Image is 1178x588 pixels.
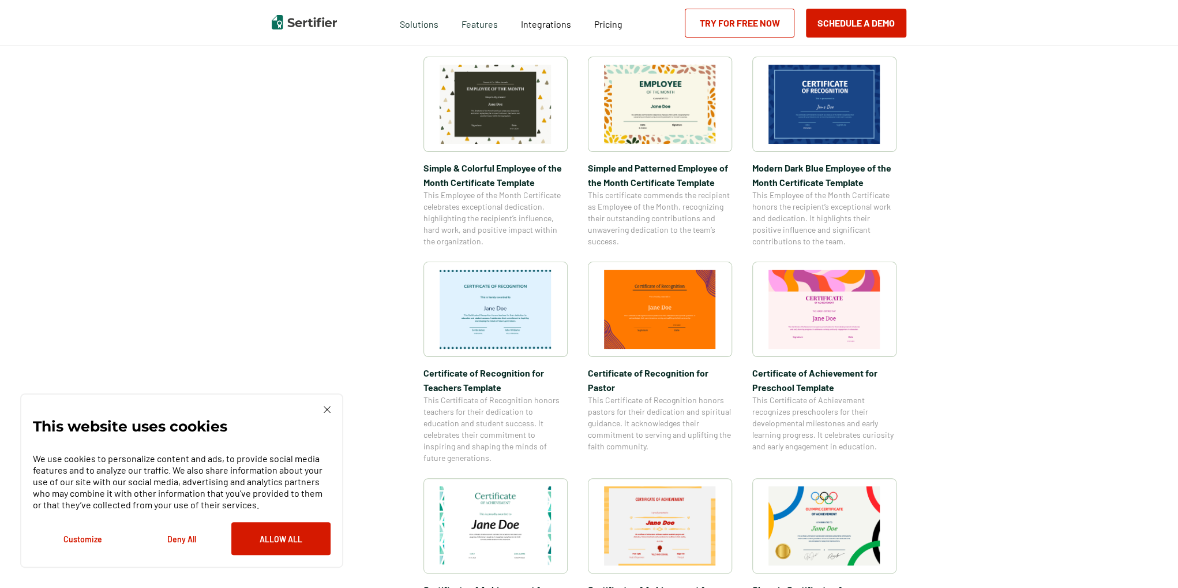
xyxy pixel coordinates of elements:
[33,522,132,555] button: Customize
[423,189,568,247] span: This Employee of the Month Certificate celebrates exceptional dedication, highlighting the recipi...
[1120,533,1178,588] iframe: Chat Widget
[768,270,880,349] img: Certificate of Achievement for Preschool Template
[594,16,622,30] a: Pricing
[752,395,896,452] span: This Certificate of Achievement recognizes preschoolers for their developmental milestones and ea...
[423,161,568,189] span: Simple & Colorful Employee of the Month Certificate Template
[423,57,568,247] a: Simple & Colorful Employee of the Month Certificate TemplateSimple & Colorful Employee of the Mon...
[604,486,716,565] img: Certificate of Achievement for Students Template
[588,262,732,464] a: Certificate of Recognition for PastorCertificate of Recognition for PastorThis Certificate of Rec...
[588,161,732,189] span: Simple and Patterned Employee of the Month Certificate Template
[604,65,716,144] img: Simple and Patterned Employee of the Month Certificate Template
[752,161,896,189] span: Modern Dark Blue Employee of the Month Certificate Template
[440,270,552,349] img: Certificate of Recognition for Teachers Template
[752,366,896,395] span: Certificate of Achievement for Preschool Template
[752,262,896,464] a: Certificate of Achievement for Preschool TemplateCertificate of Achievement for Preschool Templat...
[440,486,552,565] img: Certificate of Achievement for Elementary Students Template
[231,522,331,555] button: Allow All
[33,453,331,511] p: We use cookies to personalize content and ads, to provide social media features and to analyze ou...
[588,366,732,395] span: Certificate of Recognition for Pastor
[132,522,231,555] button: Deny All
[752,189,896,247] span: This Employee of the Month Certificate honors the recipient’s exceptional work and dedication. It...
[768,65,880,144] img: Modern Dark Blue Employee of the Month Certificate Template
[806,9,906,38] button: Schedule a Demo
[440,65,552,144] img: Simple & Colorful Employee of the Month Certificate Template
[272,15,337,29] img: Sertifier | Digital Credentialing Platform
[423,366,568,395] span: Certificate of Recognition for Teachers Template
[521,18,571,29] span: Integrations
[588,57,732,247] a: Simple and Patterned Employee of the Month Certificate TemplateSimple and Patterned Employee of t...
[324,406,331,413] img: Cookie Popup Close
[588,189,732,247] span: This certificate commends the recipient as Employee of the Month, recognizing their outstanding c...
[423,262,568,464] a: Certificate of Recognition for Teachers TemplateCertificate of Recognition for Teachers TemplateT...
[521,16,571,30] a: Integrations
[604,270,716,349] img: Certificate of Recognition for Pastor
[594,18,622,29] span: Pricing
[752,57,896,247] a: Modern Dark Blue Employee of the Month Certificate TemplateModern Dark Blue Employee of the Month...
[462,16,498,30] span: Features
[400,16,438,30] span: Solutions
[423,395,568,464] span: This Certificate of Recognition honors teachers for their dedication to education and student suc...
[685,9,794,38] a: Try for Free Now
[768,486,880,565] img: Olympic Certificate of Appreciation​ Template
[33,420,227,432] p: This website uses cookies
[588,395,732,452] span: This Certificate of Recognition honors pastors for their dedication and spiritual guidance. It ac...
